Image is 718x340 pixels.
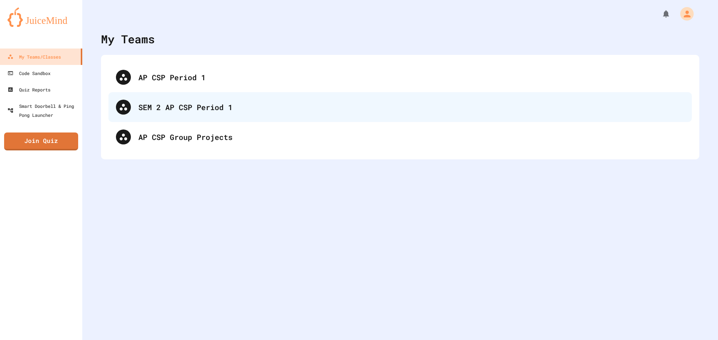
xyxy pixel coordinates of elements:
[108,62,692,92] div: AP CSP Period 1
[7,7,75,27] img: logo-orange.svg
[648,7,672,20] div: My Notifications
[108,122,692,152] div: AP CSP Group Projects
[672,5,696,22] div: My Account
[138,102,684,113] div: SEM 2 AP CSP Period 1
[7,69,50,78] div: Code Sandbox
[7,85,50,94] div: Quiz Reports
[4,132,78,150] a: Join Quiz
[7,52,61,61] div: My Teams/Classes
[101,31,155,47] div: My Teams
[138,72,684,83] div: AP CSP Period 1
[7,102,79,119] div: Smart Doorbell & Ping Pong Launcher
[138,131,684,143] div: AP CSP Group Projects
[108,92,692,122] div: SEM 2 AP CSP Period 1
